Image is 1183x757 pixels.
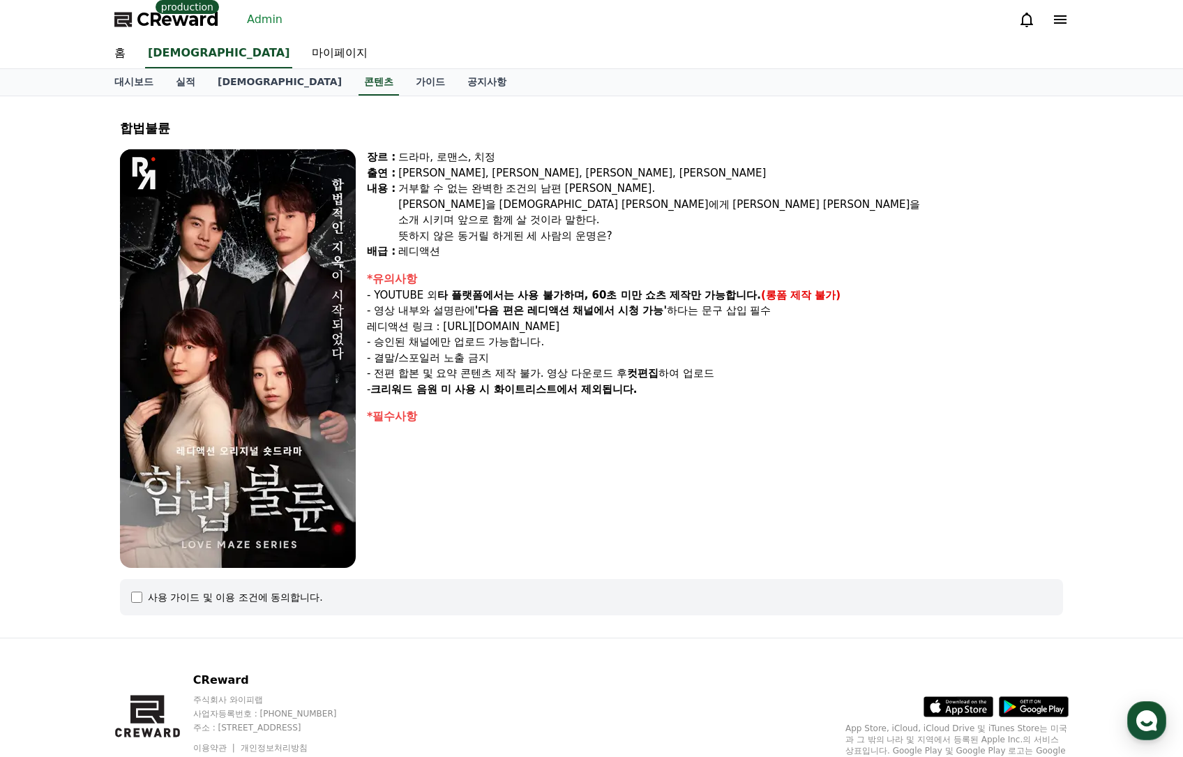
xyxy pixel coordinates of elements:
div: 소개 시키며 앞으로 함께 살 것이라 말한다. [398,212,1063,228]
a: 홈 [103,39,137,68]
div: 배급 : [367,243,395,260]
a: 공지사항 [456,69,518,96]
div: 레디액션 [398,243,1063,260]
a: CReward [114,8,219,31]
p: - 영상 내부와 설명란에 하다는 문구 삽입 필수 [367,303,1063,319]
strong: (롱폼 제작 불가) [761,289,841,301]
div: 사용 가이드 및 이용 조건에 동의합니다. [148,590,323,604]
div: *필수사항 [367,408,1063,425]
p: - 승인된 채널에만 업로드 가능합니다. [367,334,1063,350]
div: *유의사항 [367,271,1063,287]
a: 개인정보처리방침 [241,743,308,753]
img: logo [120,149,167,197]
a: 가이드 [405,69,456,96]
strong: '다음 편은 레디액션 채널에서 시청 가능' [475,304,667,317]
a: 이용약관 [193,743,237,753]
p: - 전편 합본 및 요약 콘텐츠 제작 불가. 영상 다운로드 후 하여 업로드 [367,366,1063,382]
div: 합법불륜 [120,119,1063,138]
p: - YOUTUBE 외 [367,287,1063,303]
strong: 크리워드 음원 미 사용 시 화이트리스트에서 제외됩니다. [370,383,637,396]
strong: 컷편집 [627,367,658,380]
div: 뜻하지 않은 동거릴 하게된 세 사람의 운명은? [398,228,1063,244]
a: 마이페이지 [301,39,379,68]
a: [DEMOGRAPHIC_DATA] [206,69,353,96]
div: [PERSON_NAME], [PERSON_NAME], [PERSON_NAME], [PERSON_NAME] [398,165,1063,181]
span: CReward [137,8,219,31]
div: 출연 : [367,165,395,181]
p: 주식회사 와이피랩 [193,694,438,705]
p: 사업자등록번호 : [PHONE_NUMBER] [193,708,438,719]
div: 드라마, 로맨스, 치정 [398,149,1063,165]
p: - 결말/스포일러 노출 금지 [367,350,1063,366]
p: 레디액션 링크 : [URL][DOMAIN_NAME] [367,319,1063,335]
div: 거부할 수 없는 완벽한 조건의 남편 [PERSON_NAME]. [398,181,1063,197]
a: 콘텐츠 [359,69,399,96]
a: [DEMOGRAPHIC_DATA] [145,39,292,68]
p: CReward [193,672,438,689]
a: Admin [241,8,288,31]
p: 주소 : [STREET_ADDRESS] [193,722,438,733]
strong: 타 플랫폼에서는 사용 불가하며, 60초 미만 쇼츠 제작만 가능합니다. [437,289,761,301]
p: - [367,382,1063,398]
div: 장르 : [367,149,395,165]
div: 내용 : [367,181,395,243]
a: 대시보드 [103,69,165,96]
a: 실적 [165,69,206,96]
div: [PERSON_NAME]을 [DEMOGRAPHIC_DATA] [PERSON_NAME]에게 [PERSON_NAME] [PERSON_NAME]을 [398,197,1063,213]
img: video [120,149,356,568]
